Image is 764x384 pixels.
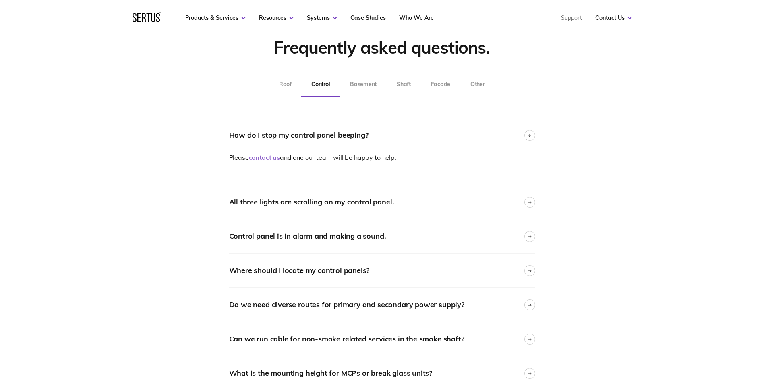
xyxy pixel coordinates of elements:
[229,130,369,141] div: How do I stop my control panel beeping?
[229,231,386,242] div: Control panel is in alarm and making a sound.
[229,333,464,345] div: Can we run cable for non-smoke related services in the smoke shaft?
[350,14,386,21] a: Case Studies
[307,14,337,21] a: Systems
[229,299,464,311] div: Do we need diverse routes for primary and secondary power supply?
[229,153,505,163] p: Please and one our team will be happy to help.
[421,72,460,97] button: Facade
[399,14,434,21] a: Who We Are
[460,72,495,97] button: Other
[595,14,632,21] a: Contact Us
[229,367,433,379] div: What is the mounting height for MCPs or break glass units?
[185,14,246,21] a: Products & Services
[249,153,280,161] a: contact us
[561,14,582,21] a: Support
[229,265,370,277] div: Where should I locate my control panels?
[269,72,301,97] button: Roof
[229,196,394,208] div: All three lights are scrolling on my control panel.
[340,72,387,97] button: Basement
[259,14,294,21] a: Resources
[387,72,421,97] button: Shaft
